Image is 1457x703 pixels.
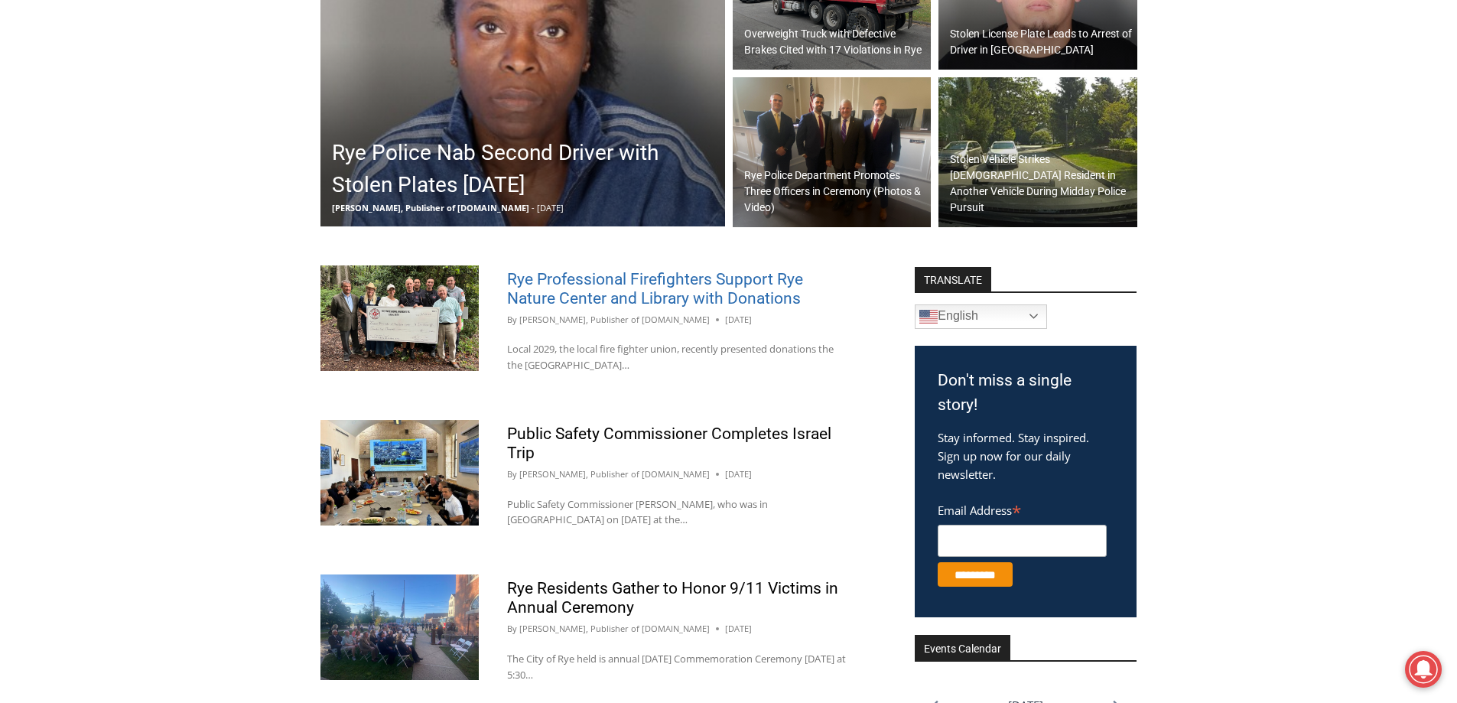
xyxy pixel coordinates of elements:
img: en [919,308,938,326]
h2: Events Calendar [915,635,1010,661]
span: - [532,202,535,213]
p: The City of Rye held is annual [DATE] Commemoration Ceremony [DATE] at 5:30… [507,651,847,683]
h2: Rye Police Nab Second Driver with Stolen Plates [DATE] [332,137,721,201]
h3: Don't miss a single story! [938,369,1114,417]
h2: Stolen Vehicle Strikes [DEMOGRAPHIC_DATA] Resident in Another Vehicle During Midday Police Pursuit [950,151,1133,216]
a: [PERSON_NAME], Publisher of [DOMAIN_NAME] [519,623,710,634]
span: By [507,467,517,481]
a: [PERSON_NAME], Publisher of [DOMAIN_NAME] [519,468,710,480]
time: [DATE] [725,313,752,327]
img: (PHOTO: Rye PD dashcam photo shows the stolen Acura RDX that passed a Rye Police Department patro... [938,77,1137,227]
time: [DATE] [725,467,752,481]
strong: TRANSLATE [915,267,991,291]
h2: Rye Police Department Promotes Three Officers in Ceremony (Photos & Video) [744,168,928,216]
time: [DATE] [725,622,752,636]
a: Rye Professional Firefighters Support Rye Nature Center and Library with Donations [507,270,803,308]
a: Stolen Vehicle Strikes [DEMOGRAPHIC_DATA] Resident in Another Vehicle During Midday Police Pursuit [938,77,1137,227]
span: [DATE] [537,202,564,213]
p: Stay informed. Stay inspired. Sign up now for our daily newsletter. [938,428,1114,483]
label: Email Address [938,495,1107,522]
a: Rye Police Department Promotes Three Officers in Ceremony (Photos & Video) [733,77,932,227]
img: (PHOTO: The City of Rye's annual September 11th Commemoration Ceremony on Thursday, September 11,... [320,574,479,680]
a: Public Safety Commissioner Completes Israel Trip [507,425,831,462]
a: [PERSON_NAME], Publisher of [DOMAIN_NAME] [519,314,710,325]
h2: Overweight Truck with Defective Brakes Cited with 17 Violations in Rye [744,26,928,58]
span: By [507,313,517,327]
img: (PHOTO: On Saturday, September 6, 2025, Local 2029 presented the Rye Nature Center with $25,000 t... [320,265,479,371]
h2: Stolen License Plate Leads to Arrest of Driver in [GEOGRAPHIC_DATA] [950,26,1133,58]
p: Local 2029, the local fire fighter union, recently presented donations the the [GEOGRAPHIC_DATA]… [507,341,847,373]
img: (PHOTO: Public Safety Commissioner Michael Kopy (left side, leaning on table) was part of a deleg... [320,420,479,526]
img: (PHOTO: Detective Alex Whalen, Detective Robert Jones, Public Safety Commissioner Mike Kopy and S... [733,77,932,227]
a: English [915,304,1047,329]
a: Rye Residents Gather to Honor 9/11 Victims in Annual Ceremony [507,579,838,617]
span: [PERSON_NAME], Publisher of [DOMAIN_NAME] [332,202,529,213]
p: Public Safety Commissioner [PERSON_NAME], who was in [GEOGRAPHIC_DATA] on [DATE] at the… [507,496,847,529]
span: By [507,622,517,636]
